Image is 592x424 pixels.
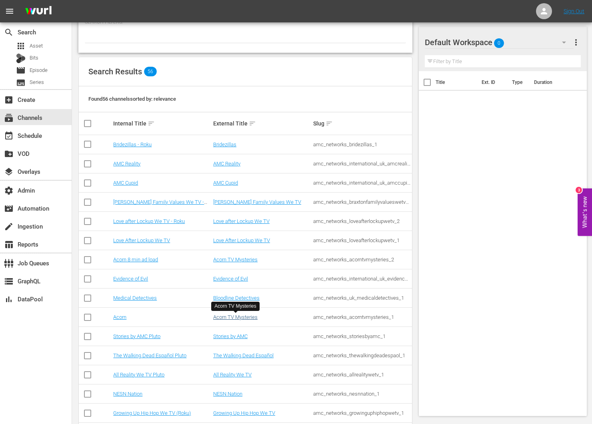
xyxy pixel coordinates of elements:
a: AMC Reality [113,161,140,167]
a: AMC Reality [213,161,240,167]
button: more_vert [571,33,581,52]
span: Series [16,78,26,88]
a: Evidence of Evil [213,276,248,282]
a: AMC Cupid [113,180,138,186]
a: Bridezillas [213,141,236,147]
a: [PERSON_NAME] Family Values We TV - Roku [113,199,207,211]
th: Type [507,71,529,94]
div: amc_networks_international_uk_amcreality_1 [313,161,411,167]
a: Stories by AMC Pluto [113,333,160,339]
span: more_vert [571,38,581,47]
div: amc_networks_storiesbyamc_1 [313,333,411,339]
span: Channels [4,113,14,123]
span: Search Results [88,67,142,76]
a: The Walking Dead Español [213,352,274,358]
a: Love After Lockup We TV [113,237,170,243]
a: Stories by AMC [213,333,248,339]
a: All Reality We TV Pluto [113,372,164,378]
div: amc_networks_loveafterlockupwetv_2 [313,218,411,224]
div: amc_networks_thewalkingdeadespaol_1 [313,352,411,358]
a: Acorn TV Mysteries [213,314,258,320]
div: Default Workspace [425,31,574,54]
a: Medical Detectives [113,295,157,301]
a: Bloodline Detectives [213,295,260,301]
span: VOD [4,149,14,159]
a: Love after Lockup We TV - Roku [113,218,185,224]
a: All Reality We TV [213,372,252,378]
div: External Title [213,119,311,128]
span: Asset [30,42,43,50]
div: Slug [313,119,411,128]
span: Bits [30,54,38,62]
a: Sign Out [564,8,584,14]
div: Bits [16,54,26,63]
div: amc_networks_international_uk_amccupid_1 [313,180,411,186]
a: Growing Up Hip Hop We TV (Roku) [113,410,191,416]
span: sort [326,120,333,127]
a: NESN Nation [113,391,142,397]
span: Reports [4,240,14,249]
a: Acorn 8 min ad load [113,257,158,263]
button: Open Feedback Widget [578,188,592,236]
a: Bridezillas - Roku [113,141,152,147]
a: Evidence of Evil [113,276,148,282]
div: 3 [576,187,582,193]
div: amc_networks_braxtonfamilyvalueswetv_1 [313,199,411,205]
span: sort [249,120,256,127]
a: AMC Cupid [213,180,238,186]
a: [PERSON_NAME] Family Values We TV [213,199,301,205]
img: ans4CAIJ8jUAAAAAAAAAAAAAAAAAAAAAAAAgQb4GAAAAAAAAAAAAAAAAAAAAAAAAJMjXAAAAAAAAAAAAAAAAAAAAAAAAgAT5G... [19,2,58,21]
div: amc_networks_growinguphiphopwetv_1 [313,410,411,416]
a: Acorn [113,314,126,320]
span: Overlays [4,167,14,177]
div: amc_networks_bridezillas_1 [313,141,411,147]
th: Title [436,71,477,94]
span: Schedule [4,131,14,141]
a: Growing Up Hip Hop We TV [213,410,275,416]
th: Ext. ID [477,71,507,94]
a: Love After Lockup We TV [213,237,270,243]
a: NESN Nation [213,391,242,397]
span: Asset [16,41,26,51]
span: 0 [494,35,504,52]
span: Episode [16,66,26,75]
div: amc_networks_acorntvmysteries_1 [313,314,411,320]
span: menu [5,6,14,16]
span: Automation [4,204,14,213]
div: amc_networks_loveafterlockupwetv_1 [313,237,411,243]
span: Create [4,95,14,105]
span: Episode [30,66,48,74]
div: amc_networks_nesnnation_1 [313,391,411,397]
th: Duration [529,71,577,94]
div: Internal Title [113,119,211,128]
span: Ingestion [4,222,14,231]
span: sort [148,120,155,127]
div: Acorn TV Mysteries [214,303,256,310]
span: Admin [4,186,14,195]
div: amc_networks_allrealitywetv_1 [313,372,411,378]
span: Found 56 channels sorted by: relevance [88,96,176,102]
a: Love after Lockup We TV [213,218,270,224]
span: 56 [144,67,157,76]
a: The Walking Dead Español Pluto [113,352,186,358]
div: amc_networks_acorntvmysteries_2 [313,257,411,263]
span: DataPool [4,295,14,304]
span: Job Queues [4,259,14,268]
span: Series [30,78,44,86]
div: amc_networks_uk_medicaldetectives_1 [313,295,411,301]
span: Search [4,28,14,37]
div: amc_networks_international_uk_evidenceofevil_1 [313,276,411,282]
span: GraphQL [4,277,14,286]
a: Acorn TV Mysteries [213,257,258,263]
